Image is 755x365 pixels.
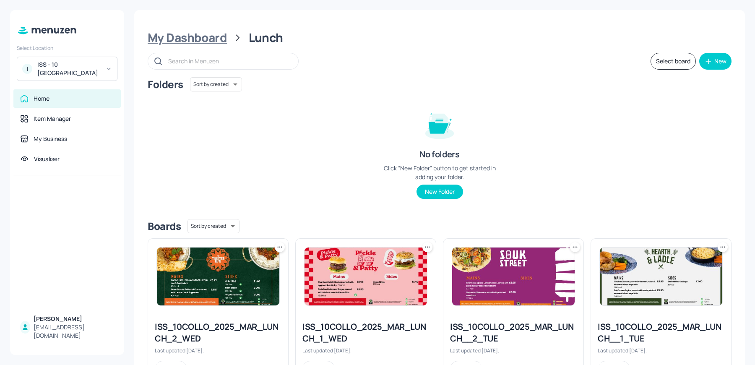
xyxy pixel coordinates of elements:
div: I [22,64,32,74]
div: ISS_10COLLO_2025_MAR_LUNCH_2_WED [155,321,281,344]
div: Visualiser [34,155,60,163]
div: Last updated [DATE]. [450,347,577,354]
div: Sort by created [190,76,242,93]
div: Sort by created [187,218,240,235]
img: 2025-08-20-1755677308525q4077g2y6x.jpeg [305,248,427,305]
div: [PERSON_NAME] [34,315,114,323]
div: My Business [34,135,67,143]
div: New [714,58,726,64]
div: ISS - 10 [GEOGRAPHIC_DATA] [37,60,101,77]
div: Select Location [17,44,117,52]
div: [EMAIL_ADDRESS][DOMAIN_NAME] [34,323,114,340]
div: Boards [148,219,181,233]
img: 2025-08-12-175499565323000uwbypuudo4.jpeg [600,248,722,305]
div: Click “New Folder” button to get started in adding your folder. [377,164,502,181]
div: ISS_10COLLO_2025_MAR_LUNCH__1_TUE [598,321,724,344]
input: Search in Menuzen [168,55,290,67]
div: Last updated [DATE]. [598,347,724,354]
div: Last updated [DATE]. [302,347,429,354]
img: folder-empty [419,103,461,145]
div: Lunch [249,30,283,45]
button: New [699,53,732,70]
div: Last updated [DATE]. [155,347,281,354]
div: My Dashboard [148,30,227,45]
button: Select board [651,53,696,70]
button: New Folder [417,185,463,199]
div: ISS_10COLLO_2025_MAR_LUNCH__2_TUE [450,321,577,344]
div: Folders [148,78,183,91]
div: Item Manager [34,115,71,123]
img: 2025-08-06-17544681350722kqgc59cpbc.jpeg [157,248,279,305]
img: 2025-08-26-1756197515373sc60p6mlurj.jpeg [452,248,575,305]
div: No folders [419,149,459,160]
div: Home [34,94,49,103]
div: ISS_10COLLO_2025_MAR_LUNCH_1_WED [302,321,429,344]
